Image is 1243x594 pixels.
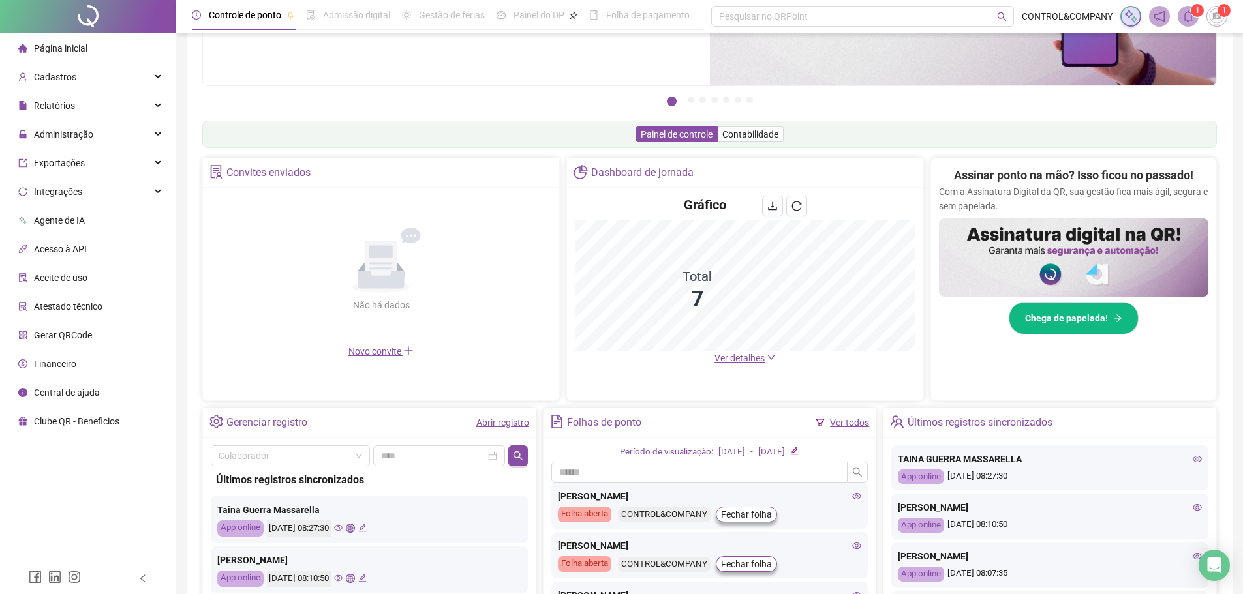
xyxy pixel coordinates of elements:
[898,469,1202,484] div: [DATE] 08:27:30
[29,571,42,584] span: facebook
[1113,314,1122,323] span: arrow-right
[346,574,354,582] span: global
[714,353,765,363] span: Ver detalhes
[34,72,76,82] span: Cadastros
[34,416,119,426] span: Clube QR - Beneficios
[758,445,785,459] div: [DATE]
[852,492,861,501] span: eye
[1025,311,1108,325] span: Chega de papelada!
[1199,550,1230,581] div: Open Intercom Messenger
[403,346,414,356] span: plus
[558,556,611,572] div: Folha aberta
[34,158,85,168] span: Exportações
[618,557,711,572] div: CONTROL&COMPANY
[18,273,27,282] span: audit
[684,196,726,214] h4: Gráfico
[830,417,869,428] a: Ver todos
[18,302,27,311] span: solution
[589,10,598,20] span: book
[402,10,411,20] span: sun
[1191,4,1204,17] sup: 1
[816,418,825,427] span: filter
[1195,6,1200,15] span: 1
[767,353,776,362] span: down
[567,411,641,434] div: Folhas de ponto
[767,201,778,211] span: download
[746,97,753,103] button: 7
[723,97,729,103] button: 5
[722,129,778,140] span: Contabilidade
[1193,454,1202,464] span: eye
[620,445,713,459] div: Período de visualização:
[334,524,343,532] span: eye
[898,567,1202,582] div: [DATE] 08:07:35
[192,10,201,20] span: clock-circle
[898,518,1202,533] div: [DATE] 08:10:50
[18,359,27,368] span: dollar
[68,571,81,584] span: instagram
[618,507,711,522] div: CONTROL&COMPANY
[334,574,343,582] span: eye
[217,553,521,567] div: [PERSON_NAME]
[18,44,27,53] span: home
[574,165,587,179] span: pie-chart
[267,520,331,537] div: [DATE] 08:27:30
[1022,9,1113,23] span: CONTROL&COMPANY
[18,388,27,397] span: info-circle
[217,503,521,517] div: Taina Guerra Massarella
[306,10,315,20] span: file-done
[34,215,85,226] span: Agente de IA
[898,500,1202,514] div: [PERSON_NAME]
[667,97,677,106] button: 1
[939,185,1208,213] p: Com a Assinatura Digital da QR, sua gestão fica mais ágil, segura e sem papelada.
[34,359,76,369] span: Financeiro
[1207,7,1227,26] img: 3774
[18,72,27,82] span: user-add
[476,417,529,428] a: Abrir registro
[216,471,523,488] div: Últimos registros sincronizados
[226,162,311,184] div: Convites enviados
[1193,552,1202,561] span: eye
[558,539,862,553] div: [PERSON_NAME]
[1154,10,1165,22] span: notification
[217,571,264,587] div: App online
[721,507,772,522] span: Fechar folha
[18,187,27,196] span: sync
[718,445,745,459] div: [DATE]
[898,452,1202,466] div: TAINA GUERRA MASSARELLA
[711,97,718,103] button: 4
[1218,4,1231,17] sup: Atualize o seu contato no menu Meus Dados
[714,353,776,363] a: Ver detalhes down
[939,218,1208,297] img: banner%2F02c71560-61a6-44d4-94b9-c8ab97240462.png
[321,298,441,312] div: Não há dados
[558,489,862,503] div: [PERSON_NAME]
[48,571,61,584] span: linkedin
[606,10,690,20] span: Folha de pagamento
[34,330,92,340] span: Gerar QRCode
[641,129,713,140] span: Painel de controle
[18,101,27,110] span: file
[513,451,523,461] span: search
[323,10,390,20] span: Admissão digital
[908,411,1052,434] div: Últimos registros sincronizados
[18,417,27,426] span: gift
[514,10,564,20] span: Painel do DP
[138,574,147,583] span: left
[358,574,367,582] span: edit
[34,387,100,398] span: Central de ajuda
[34,244,87,254] span: Acesso à API
[954,166,1193,185] h2: Assinar ponto na mão? Isso ficou no passado!
[267,571,331,587] div: [DATE] 08:10:50
[34,43,87,53] span: Página inicial
[209,415,223,428] span: setting
[18,130,27,139] span: lock
[898,518,944,533] div: App online
[286,12,294,20] span: pushpin
[735,97,741,103] button: 6
[34,100,75,111] span: Relatórios
[209,165,223,179] span: solution
[790,447,799,455] span: edit
[1124,9,1138,23] img: sparkle-icon.fc2bf0ac1784a2077858766a79e2daf3.svg
[34,186,82,197] span: Integrações
[558,507,611,522] div: Folha aberta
